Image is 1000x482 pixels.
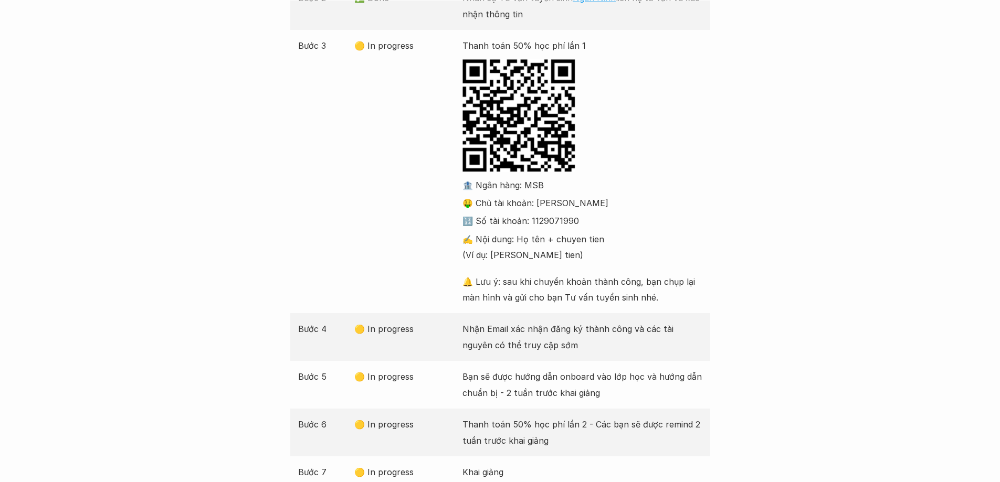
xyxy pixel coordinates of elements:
p: Bước 4 [298,321,350,337]
p: 🏦 Ngân hàng: MSB [462,177,702,193]
p: ✍️ Nội dung: Họ tên + chuyen tien (Ví dụ: [PERSON_NAME] tien) [462,231,702,263]
p: Bạn sẽ được hướng dẫn onboard vào lớp học và hướng dẫn chuẩn bị - 2 tuần trước khai giảng [462,369,702,401]
p: Thanh toán 50% học phí lần 1 [462,38,702,53]
p: 🟡 In progress [354,369,457,384]
p: Bước 3 [298,38,350,53]
p: Thanh toán 50% học phí lần 2 - Các bạn sẽ được remind 2 tuần trước khai giảng [462,416,702,448]
p: 🟡 In progress [354,416,457,432]
p: 🤑 Chủ tài khoản: [PERSON_NAME] [462,195,702,211]
p: Bước 6 [298,416,350,432]
p: 🔢 Số tài khoản: 1129071990 [462,213,702,229]
p: 🟡 In progress [354,464,457,480]
p: 🔔 Lưu ý: sau khi chuyển khoản thành công, bạn chụp lại màn hình và gửi cho bạn Tư vấn tuyển sinh ... [462,274,702,306]
p: 🟡 In progress [354,38,457,53]
p: Bước 7 [298,464,350,480]
p: Nhận Email xác nhận đăng ký thành công và các tài nguyên có thể truy cập sớm [462,321,702,353]
p: Bước 5 [298,369,350,384]
p: Khai giảng [462,464,702,480]
p: 🟡 In progress [354,321,457,337]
